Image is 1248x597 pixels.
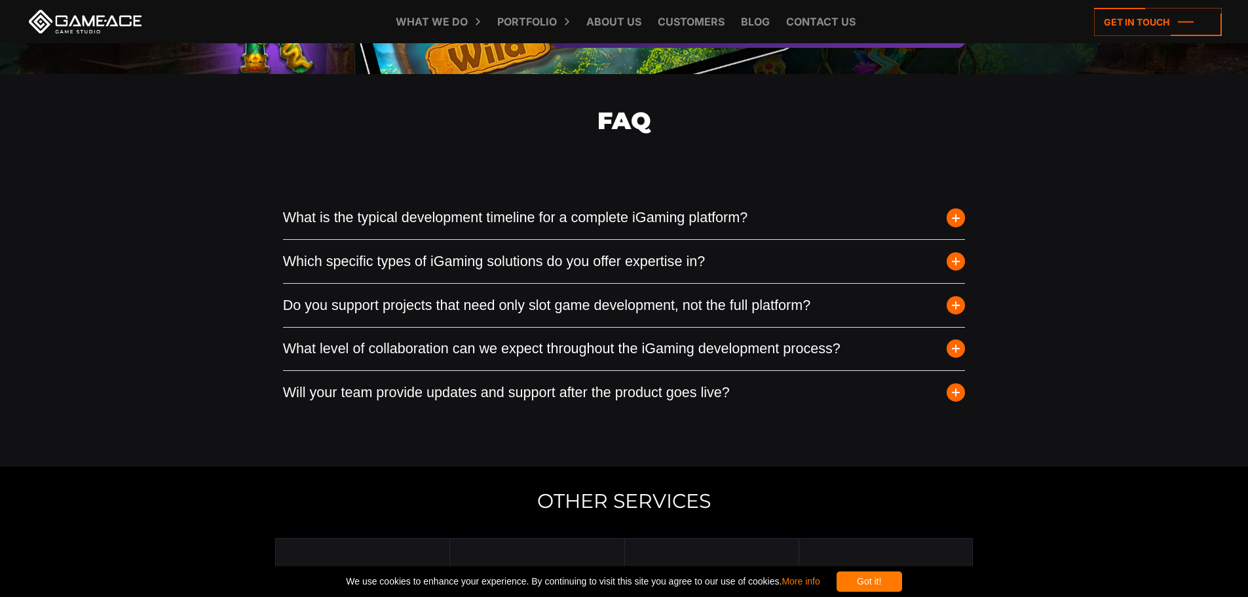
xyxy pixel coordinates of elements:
button: Do you support projects that need only slot game development, not the full platform? [283,284,966,327]
a: More info [782,576,820,587]
button: Will your team provide updates and support after the product goes live? [283,371,966,414]
span: We use cookies to enhance your experience. By continuing to visit this site you agree to our use ... [346,571,820,592]
button: What level of collaboration can we expect throughout the iGaming development process? [283,328,966,371]
a: Get in touch [1094,8,1222,36]
h2: FAQ [283,74,966,201]
button: What is the typical development timeline for a complete iGaming platform? [283,197,966,240]
button: Which specific types of iGaming solutions do you offer expertise in? [283,240,966,283]
h2: Other Services [275,490,973,512]
div: Got it! [837,571,902,592]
